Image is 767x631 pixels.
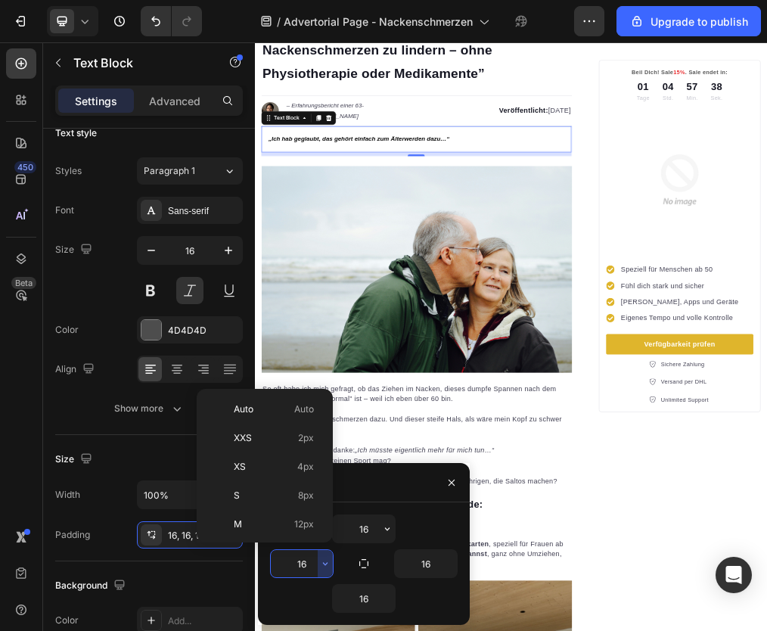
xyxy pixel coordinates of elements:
[75,93,117,109] p: Settings
[168,614,239,628] div: Add...
[234,431,252,445] span: XXS
[234,460,246,474] span: XS
[333,585,395,612] input: Auto
[677,90,700,105] p: Tage
[14,161,36,173] div: 450
[234,489,240,502] span: S
[168,529,212,542] div: 16, 16, 16, 16
[256,111,559,129] p: [DATE]
[271,550,333,577] input: Auto
[138,481,242,508] input: Auto
[395,550,457,577] input: Auto
[55,449,95,470] div: Size
[55,359,98,380] div: Align
[616,6,761,36] button: Upgrade to publish
[11,148,561,194] div: Rich Text Editor. Editing area: main
[55,104,192,135] i: – Erfahrungsbericht einer 63-jährigen [PERSON_NAME]
[137,157,243,185] button: Paragraph 1
[141,6,202,36] div: Undo/Redo
[294,518,314,531] span: 12px
[629,14,748,30] div: Upgrade to publish
[254,110,560,131] div: Rich Text Editor. Editing area: main
[168,324,239,337] div: 4D4D4D
[144,164,195,178] span: Paragraph 1
[716,557,752,593] div: Open Intercom Messenger
[55,614,79,627] div: Color
[55,323,79,337] div: Color
[298,431,314,445] span: 2px
[55,164,82,178] div: Styles
[284,14,473,30] span: Advertorial Page - Nackenschmerzen
[234,403,253,416] span: Auto
[55,204,74,217] div: Font
[255,42,767,631] iframe: Design area
[11,219,561,584] img: gempages_573531056242689092-04603d49-a43f-48af-ae9d-caf9ec77de81.jpg
[55,528,90,542] div: Padding
[55,488,80,502] div: Width
[722,64,743,91] div: 04
[30,126,82,140] div: Text Block
[333,515,395,542] input: Auto
[11,105,42,135] img: 495611768014373769-1d8ab5cd-34d1-43cc-ab47-08c6e231f190.png
[55,576,129,596] div: Background
[294,403,314,416] span: Auto
[742,46,763,58] span: 15%
[11,277,36,289] div: Beta
[168,204,239,218] div: Sans-serif
[54,100,230,141] div: Rich Text Editor. Editing area: main
[149,93,200,109] p: Advanced
[432,113,519,126] strong: Veröffentlicht:
[23,164,344,176] strong: „Ich hab geglaubt, das gehört einfach zum Älterwerden dazu…“
[677,64,700,91] div: 01
[722,90,743,105] p: Std.
[55,240,95,260] div: Size
[234,518,242,531] span: M
[55,395,243,422] button: Show more
[277,14,281,30] span: /
[114,401,185,416] div: Show more
[73,54,202,72] p: Text Block
[297,460,314,474] span: 4px
[298,489,314,502] span: 8px
[55,126,97,140] div: Text style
